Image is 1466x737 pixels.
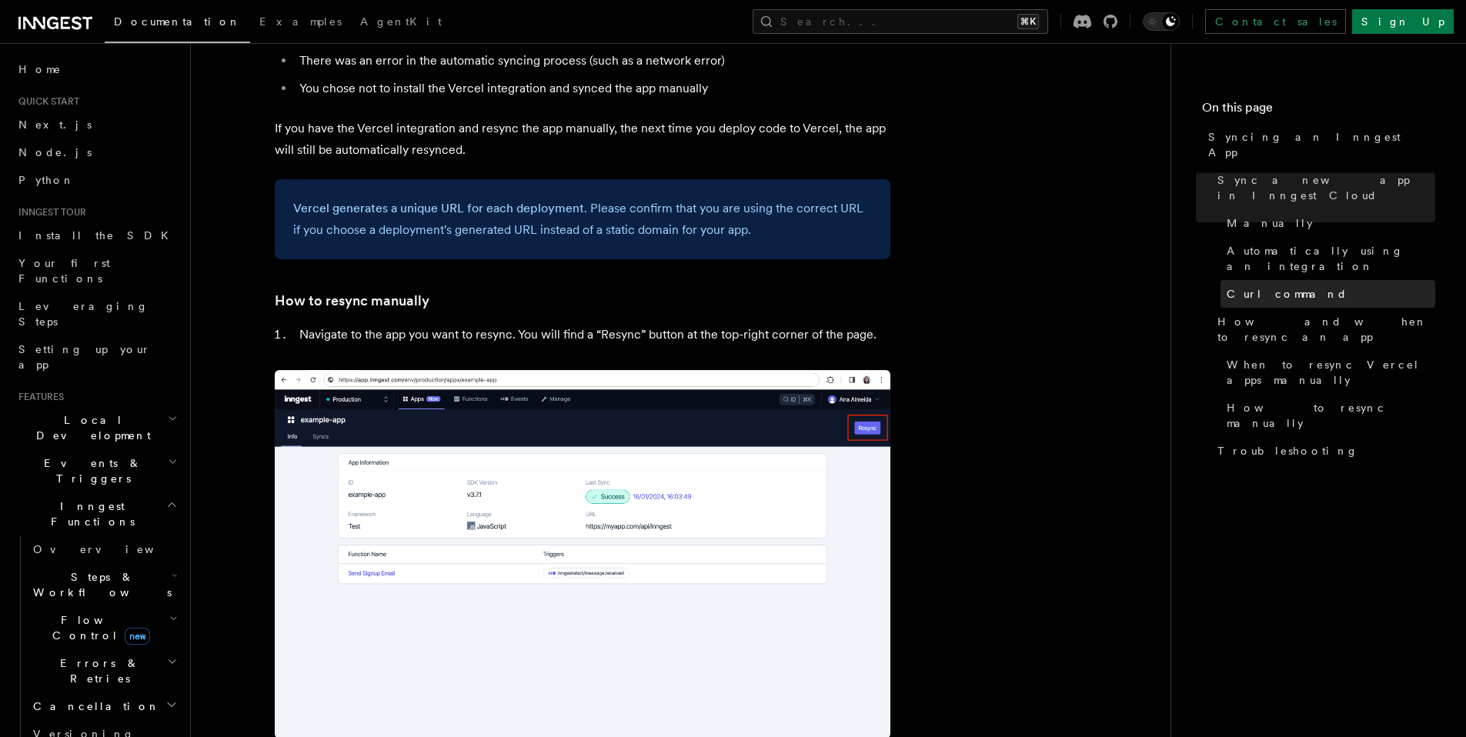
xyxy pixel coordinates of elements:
span: Next.js [18,118,92,131]
a: AgentKit [351,5,451,42]
a: Node.js [12,138,181,166]
span: How to resync manually [1227,400,1435,431]
a: Contact sales [1205,9,1346,34]
p: If you have the Vercel integration and resync the app manually, the next time you deploy code to ... [275,118,890,161]
span: Cancellation [27,699,160,714]
span: Syncing an Inngest App [1208,129,1435,160]
a: Overview [27,535,181,563]
a: Next.js [12,111,181,138]
li: Navigate to the app you want to resync. You will find a “Resync” button at the top-right corner o... [295,324,890,345]
span: Automatically using an integration [1227,243,1435,274]
button: Inngest Functions [12,492,181,535]
button: Errors & Retries [27,649,181,692]
a: Examples [250,5,351,42]
a: Home [12,55,181,83]
a: Your first Functions [12,249,181,292]
span: Local Development [12,412,168,443]
a: Sign Up [1352,9,1454,34]
span: Inngest Functions [12,499,166,529]
button: Local Development [12,406,181,449]
a: Setting up your app [12,335,181,379]
a: Troubleshooting [1211,437,1435,465]
span: Inngest tour [12,206,86,218]
a: Manually [1221,209,1435,237]
span: Curl command [1227,286,1347,302]
button: Toggle dark mode [1143,12,1180,31]
a: When to resync Vercel apps manually [1221,351,1435,394]
span: Quick start [12,95,79,108]
a: Python [12,166,181,194]
span: Examples [259,15,342,28]
span: Overview [33,543,192,555]
span: Node.js [18,146,92,158]
button: Events & Triggers [12,449,181,492]
span: Flow Control [27,612,169,643]
a: Curl command [1221,280,1435,308]
kbd: ⌘K [1017,14,1039,29]
h4: On this page [1202,98,1435,123]
span: Sync a new app in Inngest Cloud [1217,172,1435,203]
span: Events & Triggers [12,455,168,486]
p: . Please confirm that you are using the correct URL if you choose a deployment's generated URL in... [293,198,872,241]
span: Steps & Workflows [27,569,172,600]
a: Leveraging Steps [12,292,181,335]
span: Features [12,391,64,403]
button: Search...⌘K [753,9,1048,34]
button: Cancellation [27,692,181,720]
a: Sync a new app in Inngest Cloud [1211,166,1435,209]
a: Vercel generates a unique URL for each deployment [293,201,584,215]
a: How to resync manually [1221,394,1435,437]
li: You chose not to install the Vercel integration and synced the app manually [295,78,890,99]
a: How to resync manually [275,290,429,312]
span: Leveraging Steps [18,300,149,328]
span: Install the SDK [18,229,178,242]
span: When to resync Vercel apps manually [1227,357,1435,388]
span: Home [18,62,62,77]
a: Install the SDK [12,222,181,249]
span: AgentKit [360,15,442,28]
span: Documentation [114,15,241,28]
button: Flow Controlnew [27,606,181,649]
span: Your first Functions [18,257,110,285]
a: Documentation [105,5,250,43]
li: There was an error in the automatic syncing process (such as a network error) [295,50,890,72]
a: Syncing an Inngest App [1202,123,1435,166]
span: Python [18,174,75,186]
span: Setting up your app [18,343,151,371]
span: Errors & Retries [27,655,167,686]
span: Troubleshooting [1217,443,1358,459]
span: new [125,628,150,645]
button: Steps & Workflows [27,563,181,606]
a: Automatically using an integration [1221,237,1435,280]
span: How and when to resync an app [1217,314,1435,345]
span: Manually [1227,215,1313,231]
a: How and when to resync an app [1211,308,1435,351]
